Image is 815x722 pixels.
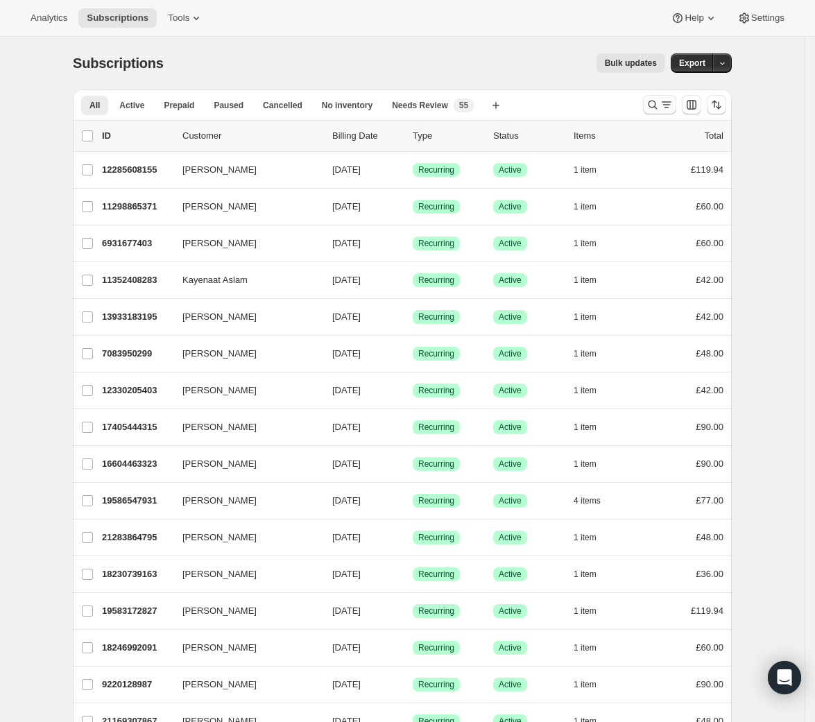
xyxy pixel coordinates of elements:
[574,311,597,323] span: 1 item
[102,381,723,400] div: 12330205403[PERSON_NAME][DATE]SuccessRecurringSuccessActive1 item£42.00
[696,422,723,432] span: £90.00
[174,453,313,475] button: [PERSON_NAME]
[671,53,714,73] button: Export
[751,12,784,24] span: Settings
[332,348,361,359] span: [DATE]
[574,528,612,547] button: 1 item
[707,95,726,114] button: Sort the results
[418,311,454,323] span: Recurring
[574,160,612,180] button: 1 item
[574,129,643,143] div: Items
[332,129,402,143] p: Billing Date
[102,234,723,253] div: 6931677403[PERSON_NAME][DATE]SuccessRecurringSuccessActive1 item£60.00
[696,642,723,653] span: £60.00
[574,638,612,657] button: 1 item
[696,275,723,285] span: £42.00
[493,129,563,143] p: Status
[574,458,597,470] span: 1 item
[174,269,313,291] button: Kayenaat Aslam
[119,100,144,111] span: Active
[574,201,597,212] span: 1 item
[182,494,257,508] span: [PERSON_NAME]
[182,604,257,618] span: [PERSON_NAME]
[78,8,157,28] button: Subscriptions
[705,129,723,143] p: Total
[499,385,522,396] span: Active
[574,495,601,506] span: 4 items
[574,238,597,249] span: 1 item
[182,273,248,287] span: Kayenaat Aslam
[691,605,723,616] span: £119.94
[696,458,723,469] span: £90.00
[102,273,171,287] p: 11352408283
[22,8,76,28] button: Analytics
[182,531,257,544] span: [PERSON_NAME]
[31,12,67,24] span: Analytics
[418,532,454,543] span: Recurring
[574,348,597,359] span: 1 item
[102,528,723,547] div: 21283864795[PERSON_NAME][DATE]SuccessRecurringSuccessActive1 item£48.00
[102,197,723,216] div: 11298865371[PERSON_NAME][DATE]SuccessRecurringSuccessActive1 item£60.00
[696,385,723,395] span: £42.00
[574,270,612,290] button: 1 item
[418,385,454,396] span: Recurring
[499,348,522,359] span: Active
[418,238,454,249] span: Recurring
[174,526,313,549] button: [PERSON_NAME]
[102,270,723,290] div: 11352408283Kayenaat Aslam[DATE]SuccessRecurringSuccessActive1 item£42.00
[102,565,723,584] div: 18230739163[PERSON_NAME][DATE]SuccessRecurringSuccessActive1 item£36.00
[499,679,522,690] span: Active
[696,238,723,248] span: £60.00
[685,12,703,24] span: Help
[691,164,723,175] span: £119.94
[182,420,257,434] span: [PERSON_NAME]
[499,201,522,212] span: Active
[413,129,482,143] div: Type
[182,641,257,655] span: [PERSON_NAME]
[182,200,257,214] span: [PERSON_NAME]
[182,678,257,691] span: [PERSON_NAME]
[174,159,313,181] button: [PERSON_NAME]
[499,422,522,433] span: Active
[696,201,723,212] span: £60.00
[102,163,171,177] p: 12285608155
[182,163,257,177] span: [PERSON_NAME]
[485,96,507,115] button: Create new view
[174,600,313,622] button: [PERSON_NAME]
[174,343,313,365] button: [PERSON_NAME]
[418,495,454,506] span: Recurring
[174,673,313,696] button: [PERSON_NAME]
[102,160,723,180] div: 12285608155[PERSON_NAME][DATE]SuccessRecurringSuccessActive1 item£119.94
[696,569,723,579] span: £36.00
[574,422,597,433] span: 1 item
[102,418,723,437] div: 17405444315[PERSON_NAME][DATE]SuccessRecurringSuccessActive1 item£90.00
[102,567,171,581] p: 18230739163
[102,601,723,621] div: 19583172827[PERSON_NAME][DATE]SuccessRecurringSuccessActive1 item£119.94
[597,53,665,73] button: Bulk updates
[102,531,171,544] p: 21283864795
[89,100,100,111] span: All
[332,605,361,616] span: [DATE]
[499,238,522,249] span: Active
[768,661,801,694] div: Open Intercom Messenger
[102,675,723,694] div: 9220128987[PERSON_NAME][DATE]SuccessRecurringSuccessActive1 item£90.00
[499,642,522,653] span: Active
[574,454,612,474] button: 1 item
[174,490,313,512] button: [PERSON_NAME]
[102,420,171,434] p: 17405444315
[332,201,361,212] span: [DATE]
[574,344,612,363] button: 1 item
[332,275,361,285] span: [DATE]
[574,491,616,510] button: 4 items
[322,100,372,111] span: No inventory
[168,12,189,24] span: Tools
[696,679,723,689] span: £90.00
[574,418,612,437] button: 1 item
[87,12,148,24] span: Subscriptions
[164,100,194,111] span: Prepaid
[102,457,171,471] p: 16604463323
[574,569,597,580] span: 1 item
[332,238,361,248] span: [DATE]
[102,494,171,508] p: 19586547931
[574,385,597,396] span: 1 item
